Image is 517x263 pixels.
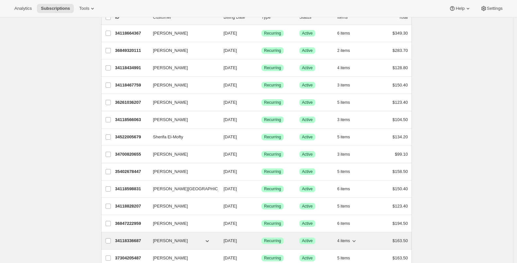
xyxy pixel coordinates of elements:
span: 6 items [337,186,350,192]
span: 2 items [337,48,350,53]
span: Recurring [264,48,281,53]
button: 6 items [337,219,357,228]
span: [PERSON_NAME] [153,99,188,106]
p: 36849320111 [115,47,148,54]
span: [PERSON_NAME] [153,203,188,209]
span: Recurring [264,255,281,261]
div: 34118336687[PERSON_NAME][DATE]SuccessRecurringSuccessActive4 items$163.50 [115,236,408,245]
button: [PERSON_NAME] [149,97,214,108]
div: 34118598831[PERSON_NAME][GEOGRAPHIC_DATA][DATE]SuccessRecurringSuccessActive6 items$150.40 [115,184,408,193]
span: $99.10 [395,152,408,157]
span: [DATE] [224,117,237,122]
div: 36849320111[PERSON_NAME][DATE]SuccessRecurringSuccessActive2 items$283.70 [115,46,408,55]
span: Recurring [264,238,281,243]
button: [PERSON_NAME] [149,63,214,73]
div: 35402678447[PERSON_NAME][DATE]SuccessRecurringSuccessActive5 items$158.50 [115,167,408,176]
button: 6 items [337,184,357,193]
span: Active [302,100,313,105]
p: 34118434991 [115,65,148,71]
span: $128.80 [392,65,408,70]
span: Active [302,221,313,226]
button: 4 items [337,63,357,72]
button: [PERSON_NAME] [149,236,214,246]
span: 4 items [337,238,350,243]
span: [PERSON_NAME] [153,82,188,88]
span: [PERSON_NAME] [153,238,188,244]
span: Active [302,117,313,122]
span: $158.50 [392,169,408,174]
button: 5 items [337,167,357,176]
button: Help [445,4,475,13]
button: 5 items [337,132,357,142]
p: Billing Date [224,14,256,21]
span: $150.40 [392,186,408,191]
button: [PERSON_NAME] [149,201,214,211]
span: Recurring [264,204,281,209]
button: [PERSON_NAME] [149,80,214,90]
p: 37304205487 [115,255,148,261]
span: Sherifa El-Mofty [153,134,183,140]
button: 4 items [337,236,357,245]
span: Help [456,6,464,11]
p: 34522005679 [115,134,148,140]
span: Active [302,83,313,88]
span: [PERSON_NAME] [153,255,188,261]
span: Active [302,65,313,70]
button: Tools [75,4,100,13]
span: Active [302,134,313,140]
button: 5 items [337,254,357,263]
span: $349.30 [392,31,408,36]
p: 34118467759 [115,82,148,88]
span: 5 items [337,100,350,105]
span: Active [302,186,313,192]
button: 5 items [337,98,357,107]
span: Subscriptions [41,6,70,11]
span: Recurring [264,152,281,157]
span: [DATE] [224,100,237,105]
span: [PERSON_NAME] [153,151,188,158]
span: $150.40 [392,83,408,87]
span: Analytics [14,6,32,11]
span: [DATE] [224,134,237,139]
p: 34118336687 [115,238,148,244]
span: $123.40 [392,204,408,209]
span: [PERSON_NAME] [153,116,188,123]
div: 34700820655[PERSON_NAME][DATE]SuccessRecurringSuccessActive3 items$99.10 [115,150,408,159]
span: [DATE] [224,221,237,226]
div: Type [261,14,294,21]
span: [DATE] [224,238,237,243]
span: 6 items [337,31,350,36]
span: $123.40 [392,100,408,105]
span: $194.50 [392,221,408,226]
p: 35402678447 [115,168,148,175]
span: 3 items [337,117,350,122]
div: 34522005679Sherifa El-Mofty[DATE]SuccessRecurringSuccessActive5 items$134.20 [115,132,408,142]
span: [PERSON_NAME][GEOGRAPHIC_DATA] [153,186,232,192]
p: Status [299,14,332,21]
button: [PERSON_NAME] [149,28,214,39]
p: Customer [153,14,218,21]
p: 34118598831 [115,186,148,192]
span: Active [302,48,313,53]
p: 36261036207 [115,99,148,106]
span: 3 items [337,83,350,88]
button: 3 items [337,150,357,159]
span: $104.50 [392,117,408,122]
span: 5 items [337,169,350,174]
span: [DATE] [224,83,237,87]
span: Recurring [264,134,281,140]
span: 3 items [337,152,350,157]
span: Recurring [264,83,281,88]
button: Sherifa El-Mofty [149,132,214,142]
span: Recurring [264,31,281,36]
p: 36847222959 [115,220,148,227]
button: [PERSON_NAME] [149,166,214,177]
p: 34700820655 [115,151,148,158]
span: Active [302,204,313,209]
span: [DATE] [224,204,237,209]
span: Recurring [264,186,281,192]
button: Analytics [10,4,36,13]
p: 34118664367 [115,30,148,37]
div: 36261036207[PERSON_NAME][DATE]SuccessRecurringSuccessActive5 items$123.40 [115,98,408,107]
button: 3 items [337,81,357,90]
